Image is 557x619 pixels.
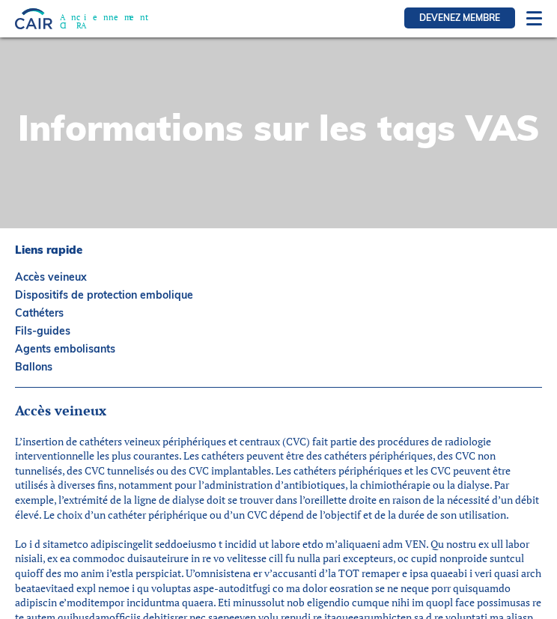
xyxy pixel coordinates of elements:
h3: Liens rapide [15,243,542,257]
img: CIRA [15,8,52,28]
h1: Informations sur les tags VAS [18,110,540,145]
a: Fils-guides [15,326,542,336]
a: Cathéters [15,308,542,318]
span: Anciennement CIRA [52,13,162,30]
a: Ballons [15,362,542,372]
a: DEVENEZ MEMBRE [404,7,515,28]
span: L’insertion de cathéters veineux périphériques et centraux (CVC) fait partie des procédures de ra... [15,434,539,522]
b: Accès veineux [15,401,106,419]
a: Dispositifs de protection embolique [15,290,542,300]
a: Accès veineux [15,272,542,282]
a: Agents embolisants [15,344,542,354]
